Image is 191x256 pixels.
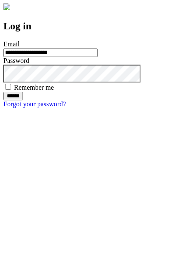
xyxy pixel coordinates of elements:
h2: Log in [3,20,188,32]
img: logo-4e3dc11c47720685a147b03b5a06dd966a58ff35d612b21f08c02c0306f2b779.png [3,3,10,10]
label: Password [3,57,29,64]
label: Email [3,40,20,48]
a: Forgot your password? [3,100,66,108]
label: Remember me [14,84,54,91]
